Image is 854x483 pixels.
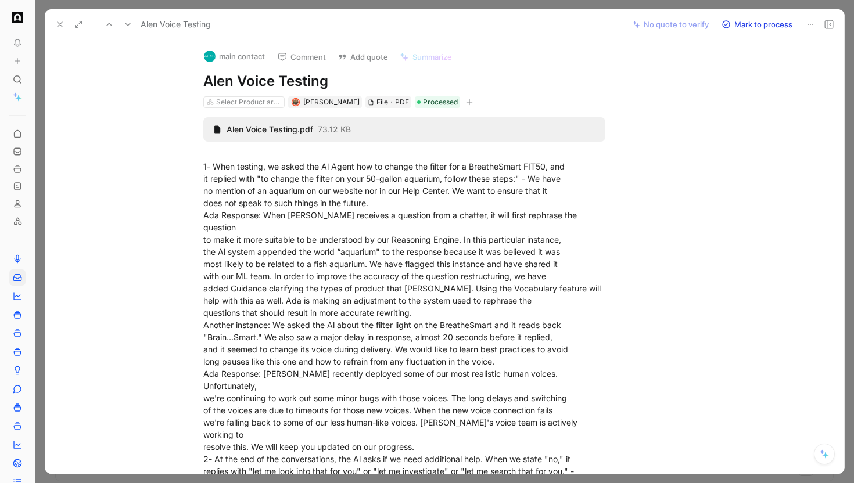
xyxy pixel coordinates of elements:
[292,99,299,105] img: avatar
[203,72,605,91] h1: Alen Voice Testing
[412,52,452,62] span: Summarize
[318,124,351,135] span: 73.12 KB
[415,96,460,108] div: Processed
[204,51,216,62] img: logo
[423,96,458,108] span: Processed
[332,49,393,65] button: Add quote
[199,48,270,65] button: logomain contact
[627,16,714,33] button: No quote to verify
[394,49,457,65] button: Summarize
[227,124,313,135] span: Alen Voice Testing.pdf
[216,96,281,108] div: Select Product areas
[12,12,23,23] img: Ada
[141,17,211,31] span: Alen Voice Testing
[272,49,331,65] button: Comment
[376,96,409,108] div: File・PDF
[303,98,360,106] span: [PERSON_NAME]
[9,9,26,26] button: Ada
[716,16,798,33] button: Mark to process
